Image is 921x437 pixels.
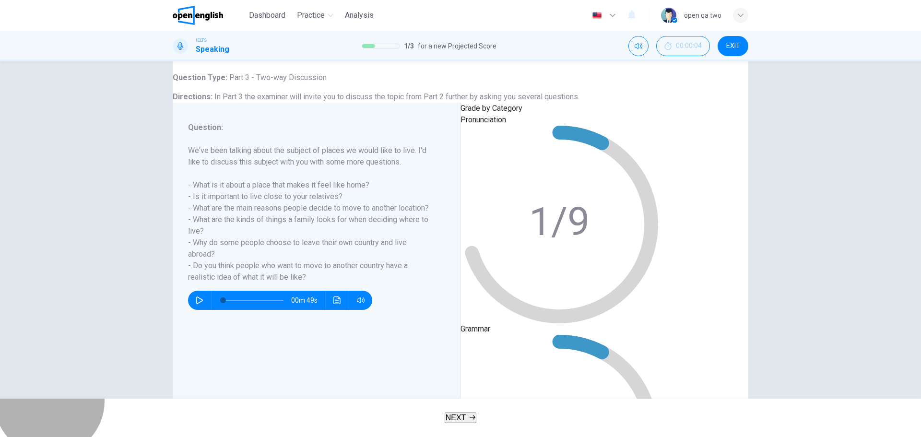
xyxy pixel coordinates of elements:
[718,36,748,56] button: EXIT
[293,7,337,24] button: Practice
[404,40,414,52] span: 1 / 3
[591,12,603,19] img: en
[460,103,658,114] p: Grade by Category
[173,6,245,25] a: OpenEnglish logo
[297,10,325,21] span: Practice
[529,199,590,245] text: 1/9
[196,37,207,44] span: IELTS
[345,10,374,21] span: Analysis
[227,73,327,82] span: Part 3 - Two-way Discussion
[656,36,710,56] button: 00:00:04
[330,291,345,310] button: Click to see the audio transcription
[628,36,649,56] div: Mute
[445,413,477,423] button: NEXT
[291,291,325,310] span: 00m 49s
[173,72,579,83] h6: Question Type :
[446,413,466,422] span: NEXT
[173,6,223,25] img: OpenEnglish logo
[676,42,702,50] span: 00:00:04
[418,40,496,52] span: for a new Projected Score
[188,122,433,133] h6: Question :
[245,7,289,24] button: Dashboard
[684,10,721,21] div: open qa two
[656,36,710,56] div: Hide
[726,42,740,50] span: EXIT
[341,7,378,24] button: Analysis
[188,145,433,283] h6: We've been talking about the subject of places we would like to live. I'd like to discuss this su...
[173,91,579,103] h6: Directions :
[196,44,229,55] h1: Speaking
[661,8,676,23] img: Profile picture
[214,92,579,101] span: In Part 3 the examiner will invite you to discuss the topic from Part 2 further by asking you sev...
[460,324,490,333] span: Grammar
[249,10,285,21] span: Dashboard
[460,115,506,124] span: Pronunciation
